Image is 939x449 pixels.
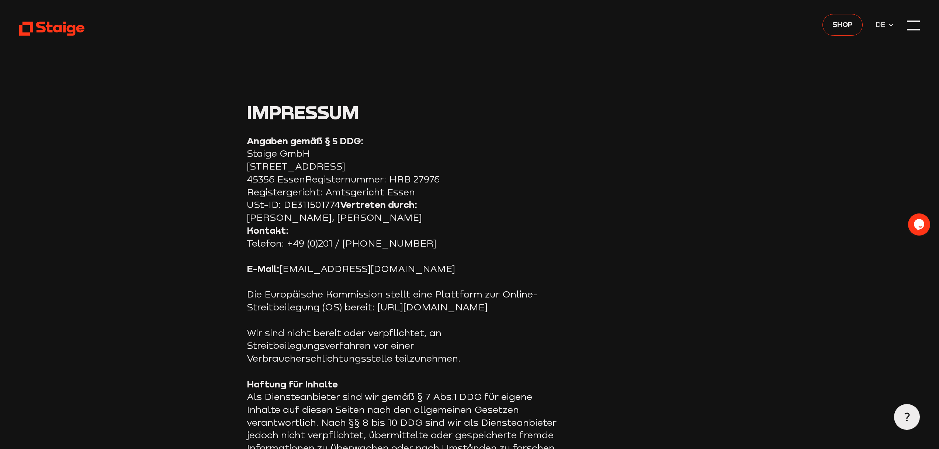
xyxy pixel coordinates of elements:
strong: Angaben gemäß § 5 DDG: [247,135,364,146]
p: Wir sind nicht bereit oder verpflichtet, an Streitbeilegungsverfahren vor einer Verbraucherschlic... [247,327,560,365]
strong: Haftung für Inhalte [247,378,338,390]
p: Telefon: +49 (0)201 / [PHONE_NUMBER] [247,224,560,250]
strong: E-Mail: [247,263,280,274]
span: Shop [832,19,853,30]
span: DE [876,19,888,30]
p: Die Europäische Kommission stellt eine Plattform zur Online-Streitbeilegung (OS) bereit: [URL][DO... [247,288,560,313]
span: Impressum [247,101,359,123]
iframe: chat widget [908,213,932,236]
strong: Kontakt: [247,224,289,236]
strong: Vertreten durch: [340,199,417,210]
a: Shop [822,14,863,35]
p: [EMAIL_ADDRESS][DOMAIN_NAME] [247,262,560,275]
